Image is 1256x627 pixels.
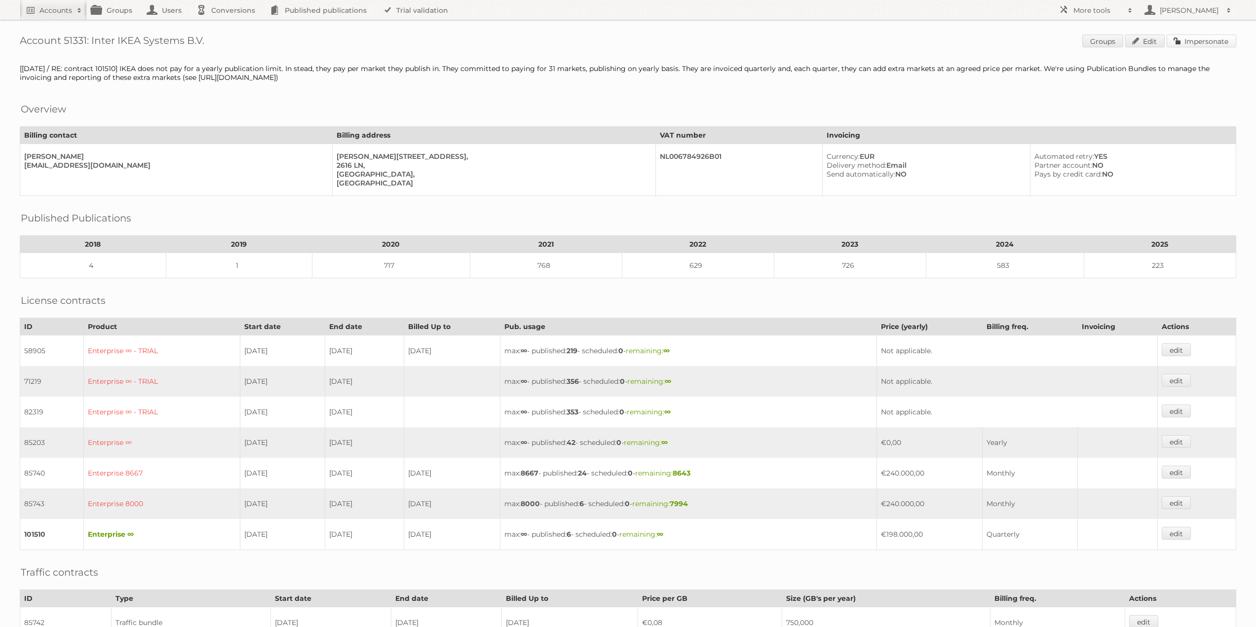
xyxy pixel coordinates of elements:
[656,144,823,196] td: NL006784926B01
[337,179,647,187] div: [GEOGRAPHIC_DATA]
[827,152,860,161] span: Currency:
[521,469,538,478] strong: 8667
[1034,170,1102,179] span: Pays by credit card:
[312,236,470,253] th: 2020
[982,519,1077,550] td: Quarterly
[521,438,527,447] strong: ∞
[83,366,240,397] td: Enterprise ∞ - TRIAL
[502,590,638,607] th: Billed Up to
[521,346,527,355] strong: ∞
[876,488,982,519] td: €240.000,00
[404,458,500,488] td: [DATE]
[1157,5,1221,15] h2: [PERSON_NAME]
[240,318,325,335] th: Start date
[240,519,325,550] td: [DATE]
[627,407,671,416] span: remaining:
[827,161,886,170] span: Delivery method:
[39,5,72,15] h2: Accounts
[612,530,617,539] strong: 0
[638,590,782,607] th: Price per GB
[1125,35,1165,47] a: Edit
[337,161,647,170] div: 2616 LN,
[470,253,622,278] td: 768
[240,397,325,427] td: [DATE]
[325,318,404,335] th: End date
[500,366,877,397] td: max: - published: - scheduled: -
[83,397,240,427] td: Enterprise ∞ - TRIAL
[20,127,333,144] th: Billing contact
[625,499,630,508] strong: 0
[166,236,312,253] th: 2019
[774,236,926,253] th: 2023
[567,377,579,386] strong: 356
[618,346,623,355] strong: 0
[325,519,404,550] td: [DATE]
[240,366,325,397] td: [DATE]
[521,377,527,386] strong: ∞
[1034,152,1228,161] div: YES
[1125,590,1236,607] th: Actions
[1082,35,1123,47] a: Groups
[325,366,404,397] td: [DATE]
[827,170,895,179] span: Send automatically:
[1162,343,1191,356] a: edit
[21,211,131,225] h2: Published Publications
[20,35,1236,49] h1: Account 51331: Inter IKEA Systems B.V.
[1162,435,1191,448] a: edit
[325,458,404,488] td: [DATE]
[21,293,106,308] h2: License contracts
[876,335,1157,367] td: Not applicable.
[325,397,404,427] td: [DATE]
[1084,253,1236,278] td: 223
[240,488,325,519] td: [DATE]
[337,170,647,179] div: [GEOGRAPHIC_DATA],
[1073,5,1123,15] h2: More tools
[827,170,1022,179] div: NO
[876,519,982,550] td: €198.000,00
[982,427,1077,458] td: Yearly
[661,438,668,447] strong: ∞
[337,152,647,161] div: [PERSON_NAME][STREET_ADDRESS],
[876,366,1157,397] td: Not applicable.
[83,519,240,550] td: Enterprise ∞
[567,438,575,447] strong: 42
[83,427,240,458] td: Enterprise ∞
[823,127,1236,144] th: Invoicing
[619,530,663,539] span: remaining:
[20,335,84,367] td: 58905
[83,488,240,519] td: Enterprise 8000
[1034,161,1092,170] span: Partner account:
[20,397,84,427] td: 82319
[1162,466,1191,479] a: edit
[500,335,877,367] td: max: - published: - scheduled: -
[670,499,688,508] strong: 7994
[627,377,671,386] span: remaining:
[1167,35,1236,47] a: Impersonate
[1034,170,1228,179] div: NO
[624,438,668,447] span: remaining:
[21,102,66,116] h2: Overview
[240,335,325,367] td: [DATE]
[982,318,1077,335] th: Billing freq.
[20,236,166,253] th: 2018
[663,346,670,355] strong: ∞
[1034,152,1094,161] span: Automated retry:
[620,377,625,386] strong: 0
[20,318,84,335] th: ID
[827,152,1022,161] div: EUR
[774,253,926,278] td: 726
[240,458,325,488] td: [DATE]
[982,458,1077,488] td: Monthly
[1162,496,1191,509] a: edit
[20,253,166,278] td: 4
[20,64,1236,82] div: [[DATE] / RE: contract 101510] IKEA does not pay for a yearly publication limit. In stead, they p...
[500,488,877,519] td: max: - published: - scheduled: -
[632,499,688,508] span: remaining:
[500,397,877,427] td: max: - published: - scheduled: -
[271,590,391,607] th: Start date
[990,590,1125,607] th: Billing freq.
[926,236,1084,253] th: 2024
[926,253,1084,278] td: 583
[622,236,774,253] th: 2022
[404,488,500,519] td: [DATE]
